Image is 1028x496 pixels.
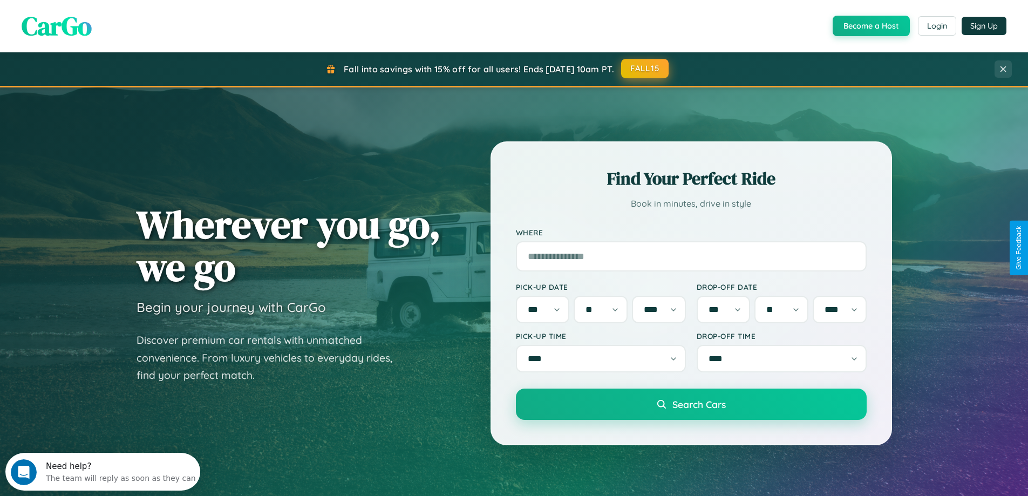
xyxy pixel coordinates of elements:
[833,16,910,36] button: Become a Host
[137,331,406,384] p: Discover premium car rentals with unmatched convenience. From luxury vehicles to everyday rides, ...
[4,4,201,34] div: Open Intercom Messenger
[918,16,956,36] button: Login
[621,59,669,78] button: FALL15
[672,398,726,410] span: Search Cars
[962,17,1006,35] button: Sign Up
[344,64,614,74] span: Fall into savings with 15% off for all users! Ends [DATE] 10am PT.
[137,299,326,315] h3: Begin your journey with CarGo
[697,331,867,341] label: Drop-off Time
[137,203,441,288] h1: Wherever you go, we go
[697,282,867,291] label: Drop-off Date
[516,228,867,237] label: Where
[40,9,190,18] div: Need help?
[516,167,867,191] h2: Find Your Perfect Ride
[22,8,92,44] span: CarGo
[516,282,686,291] label: Pick-up Date
[1015,226,1023,270] div: Give Feedback
[40,18,190,29] div: The team will reply as soon as they can
[11,459,37,485] iframe: Intercom live chat
[516,196,867,212] p: Book in minutes, drive in style
[5,453,200,491] iframe: Intercom live chat discovery launcher
[516,331,686,341] label: Pick-up Time
[516,389,867,420] button: Search Cars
